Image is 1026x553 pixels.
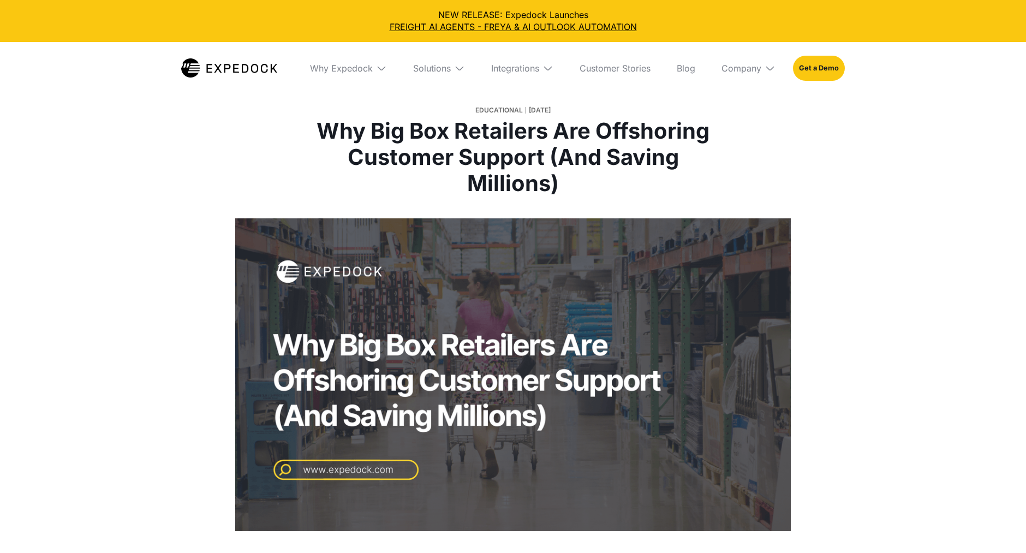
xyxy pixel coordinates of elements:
[529,103,551,118] div: [DATE]
[721,63,761,74] div: Company
[793,56,845,81] a: Get a Demo
[475,103,523,118] div: Educational
[482,42,562,94] div: Integrations
[9,9,1017,33] div: NEW RELEASE: Expedock Launches
[668,42,704,94] a: Blog
[713,42,784,94] div: Company
[571,42,659,94] a: Customer Stories
[404,42,474,94] div: Solutions
[311,118,715,197] h1: Why Big Box Retailers Are Offshoring Customer Support (And Saving Millions)
[491,63,539,74] div: Integrations
[9,21,1017,33] a: FREIGHT AI AGENTS - FREYA & AI OUTLOOK AUTOMATION
[413,63,451,74] div: Solutions
[301,42,396,94] div: Why Expedock
[310,63,373,74] div: Why Expedock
